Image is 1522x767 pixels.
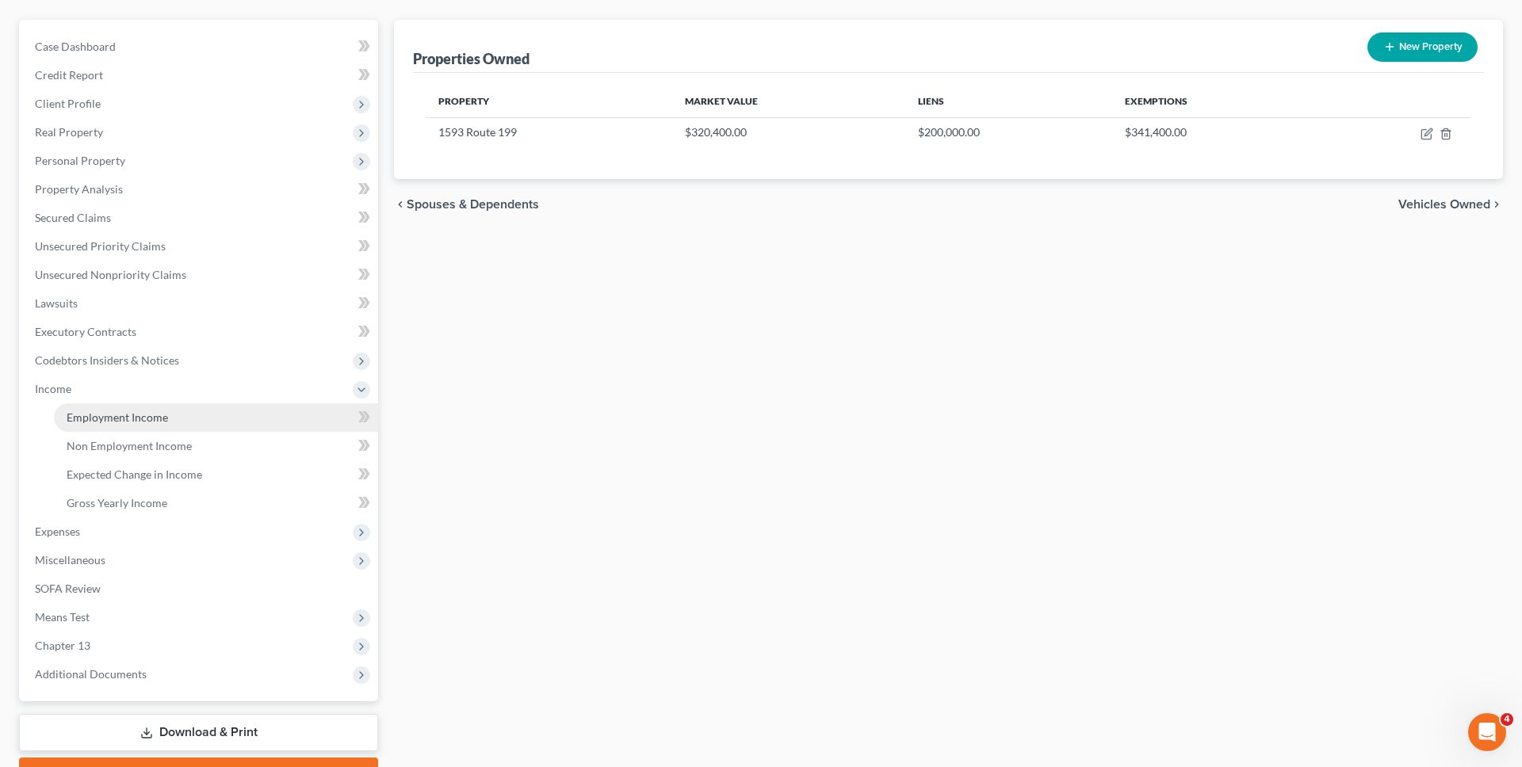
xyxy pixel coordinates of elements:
[407,198,539,211] span: Spouses & Dependents
[35,325,136,338] span: Executory Contracts
[67,410,168,424] span: Employment Income
[394,198,407,211] i: chevron_left
[22,261,378,289] a: Unsecured Nonpriority Claims
[35,667,147,681] span: Additional Documents
[22,232,378,261] a: Unsecured Priority Claims
[22,175,378,204] a: Property Analysis
[22,289,378,318] a: Lawsuits
[35,125,103,139] span: Real Property
[426,86,672,117] th: Property
[35,353,179,367] span: Codebtors Insiders & Notices
[67,496,167,509] span: Gross Yearly Income
[19,714,378,751] a: Download & Print
[413,49,530,68] div: Properties Owned
[1490,198,1503,211] i: chevron_right
[54,432,378,460] a: Non Employment Income
[35,610,90,624] span: Means Test
[35,239,166,253] span: Unsecured Priority Claims
[22,574,378,603] a: SOFA Review
[1112,86,1321,117] th: Exemptions
[905,117,1112,147] td: $200,000.00
[35,553,105,567] span: Miscellaneous
[35,211,111,224] span: Secured Claims
[35,40,116,53] span: Case Dashboard
[22,318,378,346] a: Executory Contracts
[35,154,125,167] span: Personal Property
[22,204,378,232] a: Secured Claims
[35,68,103,82] span: Credit Report
[67,439,192,452] span: Non Employment Income
[54,460,378,489] a: Expected Change in Income
[35,182,123,196] span: Property Analysis
[35,582,101,595] span: SOFA Review
[672,86,905,117] th: Market Value
[394,198,539,211] button: chevron_left Spouses & Dependents
[1398,198,1503,211] button: Vehicles Owned chevron_right
[54,403,378,432] a: Employment Income
[35,296,78,310] span: Lawsuits
[1398,198,1490,211] span: Vehicles Owned
[1468,713,1506,751] iframe: Intercom live chat
[1501,713,1513,726] span: 4
[22,32,378,61] a: Case Dashboard
[672,117,905,147] td: $320,400.00
[35,382,71,395] span: Income
[905,86,1112,117] th: Liens
[35,639,90,652] span: Chapter 13
[35,525,80,538] span: Expenses
[1112,117,1321,147] td: $341,400.00
[22,61,378,90] a: Credit Report
[35,97,101,110] span: Client Profile
[1367,32,1478,62] button: New Property
[67,467,202,481] span: Expected Change in Income
[426,117,672,147] td: 1593 Route 199
[54,489,378,517] a: Gross Yearly Income
[35,268,186,281] span: Unsecured Nonpriority Claims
